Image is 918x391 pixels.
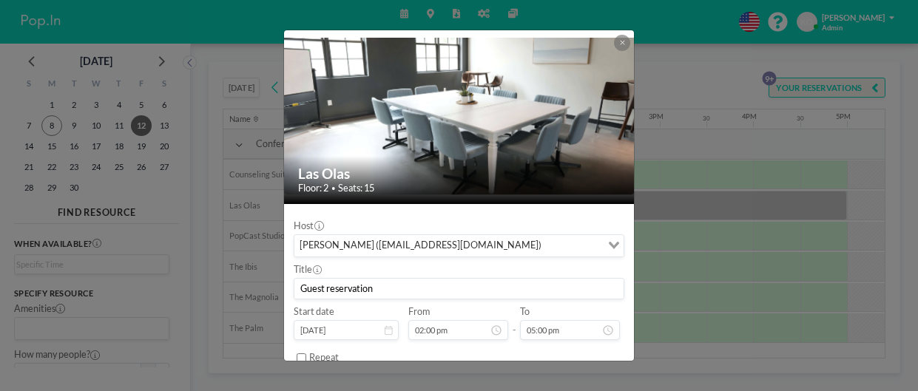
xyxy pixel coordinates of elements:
[513,310,516,336] span: -
[284,38,635,196] img: 537.png
[331,184,335,193] span: •
[294,264,322,276] label: Title
[520,306,530,318] label: To
[298,165,621,183] h2: Las Olas
[338,183,374,194] span: Seats: 15
[294,306,334,318] label: Start date
[408,306,430,318] label: From
[294,279,624,299] input: (No title)
[298,183,328,194] span: Floor: 2
[309,352,339,364] label: Repeat
[294,235,624,256] div: Search for option
[545,238,599,254] input: Search for option
[297,238,544,254] span: [PERSON_NAME] ([EMAIL_ADDRESS][DOMAIN_NAME])
[294,220,323,232] label: Host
